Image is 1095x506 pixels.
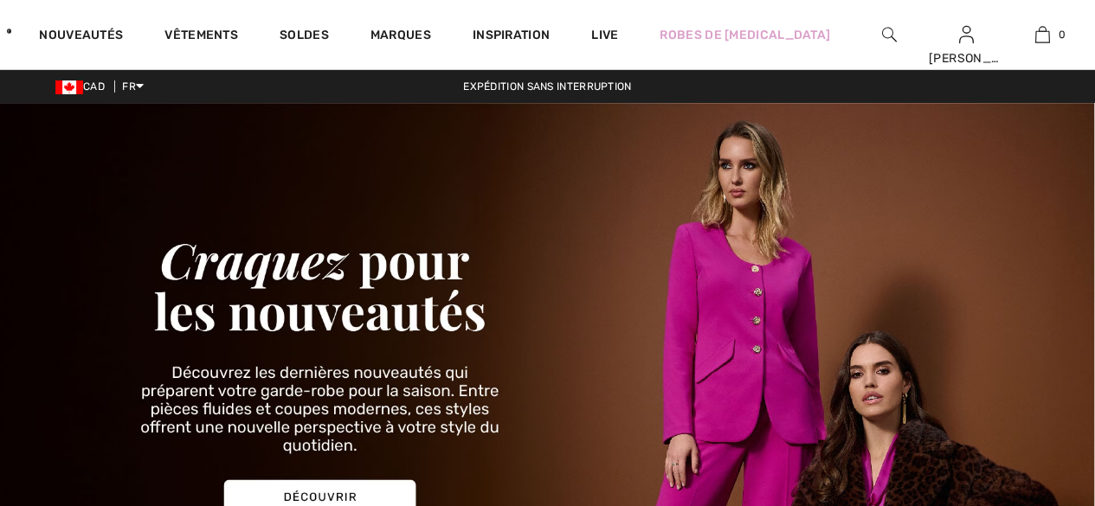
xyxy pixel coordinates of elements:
a: Marques [370,28,431,46]
a: Live [591,26,618,44]
span: FR [122,80,144,93]
a: Se connecter [959,26,974,42]
span: 0 [1059,27,1066,42]
img: 1ère Avenue [7,14,11,48]
div: [PERSON_NAME] [929,49,1004,67]
a: Robes de [MEDICAL_DATA] [660,26,830,44]
a: 0 [1005,24,1080,45]
span: Inspiration [473,28,550,46]
a: Soldes [280,28,329,46]
img: recherche [882,24,897,45]
img: Mes infos [959,24,974,45]
span: CAD [55,80,112,93]
a: Vêtements [164,28,238,46]
img: Mon panier [1035,24,1050,45]
img: Canadian Dollar [55,80,83,94]
a: Nouveautés [39,28,123,46]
